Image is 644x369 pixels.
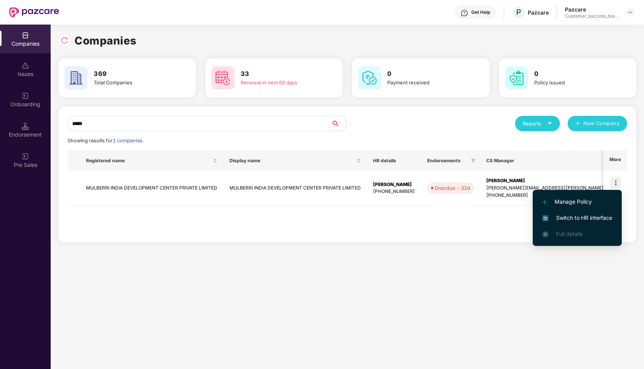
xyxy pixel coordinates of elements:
[471,158,476,163] span: filter
[471,9,490,15] div: Get Help
[534,69,616,79] h3: 0
[387,79,469,87] div: Payment received
[9,7,59,17] img: New Pazcare Logo
[241,69,322,79] h3: 33
[74,32,137,49] h1: Companies
[21,153,29,160] img: svg+xml;base64,PHN2ZyB3aWR0aD0iMjAiIGhlaWdodD0iMjAiIHZpZXdCb3g9IjAgMCAyMCAyMCIgZmlsbD0ibm9uZSIgeG...
[486,158,636,164] span: CS Manager
[461,9,468,17] img: svg+xml;base64,PHN2ZyBpZD0iSGVscC0zMngzMiIgeG1sbnM9Imh0dHA6Ly93d3cudzMub3JnLzIwMDAvc3ZnIiB3aWR0aD...
[358,66,381,89] img: svg+xml;base64,PHN2ZyB4bWxucz0iaHR0cDovL3d3dy53My5vcmcvMjAwMC9zdmciIHdpZHRoPSI2MCIgaGVpZ2h0PSI2MC...
[80,171,223,206] td: MULBERRI INDIA DEVELOPMENT CENTER PRIVATE LIMITED
[21,31,29,39] img: svg+xml;base64,PHN2ZyBpZD0iQ29tcGFuaWVzIiB4bWxucz0iaHR0cDovL3d3dy53My5vcmcvMjAwMC9zdmciIHdpZHRoPS...
[367,150,421,171] th: HR details
[534,79,616,87] div: Policy issued
[94,69,175,79] h3: 369
[542,215,548,221] img: svg+xml;base64,PHN2ZyB4bWxucz0iaHR0cDovL3d3dy53My5vcmcvMjAwMC9zdmciIHdpZHRoPSIxNiIgaGVpZ2h0PSIxNi...
[80,150,223,171] th: Registered name
[230,158,355,164] span: Display name
[505,66,528,89] img: svg+xml;base64,PHN2ZyB4bWxucz0iaHR0cDovL3d3dy53My5vcmcvMjAwMC9zdmciIHdpZHRoPSI2MCIgaGVpZ2h0PSI2MC...
[241,79,322,87] div: Renewal in next 60 days
[94,79,175,87] div: Total Companies
[565,6,619,13] div: Pazcare
[435,184,470,192] div: Overdue - 32d
[542,214,612,222] span: Switch to HR interface
[64,66,88,89] img: svg+xml;base64,PHN2ZyB4bWxucz0iaHR0cDovL3d3dy53My5vcmcvMjAwMC9zdmciIHdpZHRoPSI2MCIgaGVpZ2h0PSI2MC...
[542,198,612,206] span: Manage Policy
[603,150,627,171] th: More
[516,8,521,17] span: P
[21,122,29,130] img: svg+xml;base64,PHN2ZyB3aWR0aD0iMTQuNSIgaGVpZ2h0PSIxNC41IiB2aWV3Qm94PSIwIDAgMTYgMTYiIGZpbGw9Im5vbm...
[523,120,552,127] div: Reports
[68,138,144,143] span: Showing results for
[542,231,548,237] img: svg+xml;base64,PHN2ZyB4bWxucz0iaHR0cDovL3d3dy53My5vcmcvMjAwMC9zdmciIHdpZHRoPSIxNi4zNjMiIGhlaWdodD...
[211,66,234,89] img: svg+xml;base64,PHN2ZyB4bWxucz0iaHR0cDovL3d3dy53My5vcmcvMjAwMC9zdmciIHdpZHRoPSI2MCIgaGVpZ2h0PSI2MC...
[373,181,415,188] div: [PERSON_NAME]
[427,158,468,164] span: Endorsements
[223,150,367,171] th: Display name
[583,120,620,127] span: New Company
[528,9,549,16] div: Pazcare
[331,116,347,131] button: search
[565,13,619,19] div: Customer_success_team_lead
[610,177,621,188] img: icon
[469,156,477,165] span: filter
[486,177,642,184] div: [PERSON_NAME]
[556,231,583,237] span: Full details
[331,120,347,127] span: search
[542,200,547,204] img: svg+xml;base64,PHN2ZyB4bWxucz0iaHR0cDovL3d3dy53My5vcmcvMjAwMC9zdmciIHdpZHRoPSIxMi4yMDEiIGhlaWdodD...
[568,116,627,131] button: plusNew Company
[86,158,211,164] span: Registered name
[547,121,552,126] span: caret-down
[113,138,144,143] span: 1 companies.
[486,192,642,199] div: [PHONE_NUMBER]
[223,171,367,206] td: MULBERRI INDIA DEVELOPMENT CENTER PRIVATE LIMITED
[21,92,29,100] img: svg+xml;base64,PHN2ZyB3aWR0aD0iMjAiIGhlaWdodD0iMjAiIHZpZXdCb3g9IjAgMCAyMCAyMCIgZmlsbD0ibm9uZSIgeG...
[627,9,633,15] img: svg+xml;base64,PHN2ZyBpZD0iRHJvcGRvd24tMzJ4MzIiIHhtbG5zPSJodHRwOi8vd3d3LnczLm9yZy8yMDAwL3N2ZyIgd2...
[61,36,68,44] img: svg+xml;base64,PHN2ZyBpZD0iUmVsb2FkLTMyeDMyIiB4bWxucz0iaHR0cDovL3d3dy53My5vcmcvMjAwMC9zdmciIHdpZH...
[575,121,580,127] span: plus
[486,184,642,192] div: [PERSON_NAME][EMAIL_ADDRESS][PERSON_NAME][DOMAIN_NAME]
[387,69,469,79] h3: 0
[21,62,29,69] img: svg+xml;base64,PHN2ZyBpZD0iSXNzdWVzX2Rpc2FibGVkIiB4bWxucz0iaHR0cDovL3d3dy53My5vcmcvMjAwMC9zdmciIH...
[373,188,415,195] div: [PHONE_NUMBER]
